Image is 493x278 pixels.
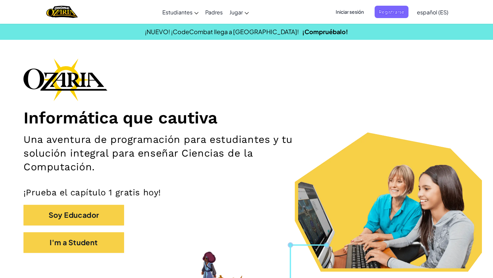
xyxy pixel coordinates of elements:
img: Home [46,5,77,19]
a: Jugar [226,3,252,21]
p: ¡Prueba el capítulo 1 gratis hoy! [23,187,470,198]
button: Iniciar sesión [332,6,368,18]
a: ¡Compruébalo! [302,28,348,35]
button: I'm a Student [23,232,124,253]
a: Estudiantes [159,3,202,21]
a: Padres [202,3,226,21]
h1: Informática que cautiva [23,108,470,128]
a: español (ES) [414,3,452,21]
span: Jugar [229,9,243,16]
h2: Una aventura de programación para estudiantes y tu solución integral para enseñar Ciencias de la ... [23,133,322,174]
span: español (ES) [417,9,448,16]
span: Estudiantes [162,9,193,16]
button: Registrarse [375,6,408,18]
button: Soy Educador [23,205,124,225]
img: Ozaria branding logo [23,58,107,101]
span: ¡NUEVO! ¡CodeCombat llega a [GEOGRAPHIC_DATA]! [145,28,299,35]
a: Ozaria by CodeCombat logo [46,5,77,19]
